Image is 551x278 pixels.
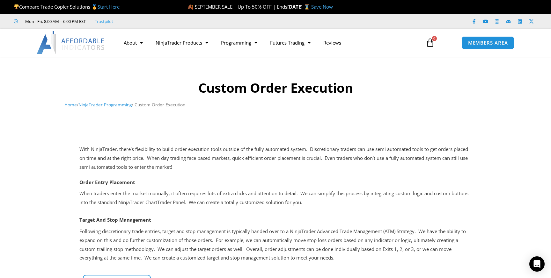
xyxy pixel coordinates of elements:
a: Reviews [317,35,348,50]
div: With NinjaTrader, there’s flexibility to build order execution tools outside of the fully automat... [79,145,472,172]
a: Futures Trading [264,35,317,50]
nav: Breadcrumb [64,101,487,109]
a: NinjaTrader Products [149,35,215,50]
a: About [117,35,149,50]
span: Compare Trade Copier Solutions 🥇 [14,4,120,10]
span: MEMBERS AREA [468,40,508,45]
p: When traders enter the market manually, it often requires lots of extra clicks and attention to d... [79,189,472,207]
a: NinjaTrader Programming [78,102,132,108]
a: Programming [215,35,264,50]
img: 🏆 [14,4,19,9]
a: Trustpilot [95,18,113,25]
nav: Menu [117,35,418,50]
a: 0 [416,33,444,52]
strong: Order Entry Placement [79,179,135,185]
span: 0 [432,36,437,41]
a: Home [64,102,77,108]
strong: [DATE] ⌛ [287,4,311,10]
div: Open Intercom Messenger [529,256,545,272]
p: Following discretionary trade entries, target and stop management is typically handed over to a N... [79,227,472,262]
span: Mon - Fri: 8:00 AM – 6:00 PM EST [24,18,86,25]
h1: Custom Order Execution [64,79,487,97]
span: 🍂 SEPTEMBER SALE | Up To 50% OFF | Ends [187,4,287,10]
a: Save Now [311,4,333,10]
strong: Target And Stop Management [79,217,151,223]
a: Start Here [98,4,120,10]
img: LogoAI | Affordable Indicators – NinjaTrader [37,31,105,54]
a: MEMBERS AREA [461,36,515,49]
